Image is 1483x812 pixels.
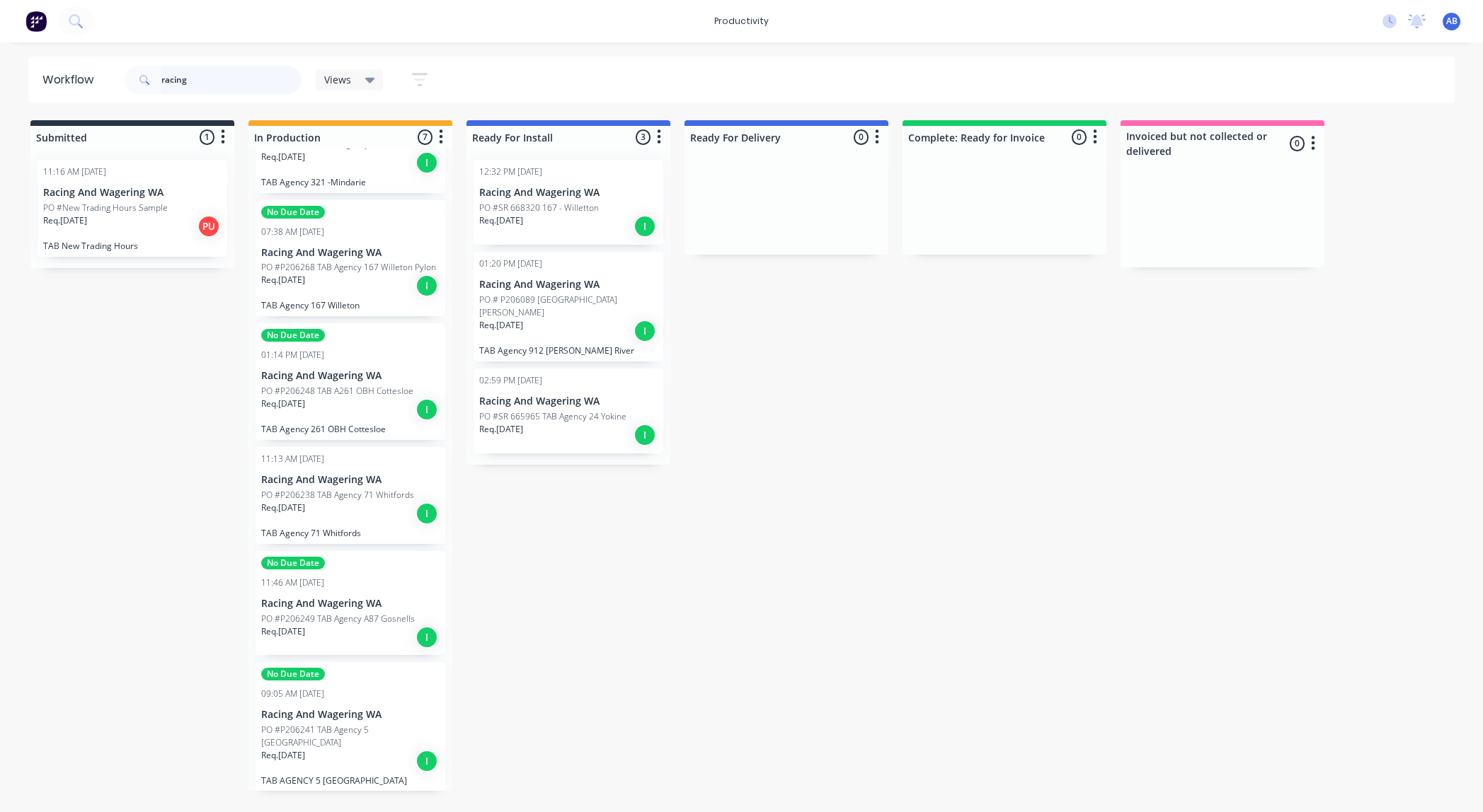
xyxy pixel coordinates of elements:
[634,424,656,446] div: I
[261,709,440,721] p: Racing And Wagering WA
[416,750,438,772] div: I
[261,370,440,382] p: Racing And Wagering WA
[479,187,658,199] p: Racing And Wagering WA
[479,410,626,423] p: PO #SR 665965 TAB Agency 24 Yokine
[479,345,658,356] p: TAB Agency 912 [PERSON_NAME] River
[479,279,658,291] p: Racing And Wagering WA
[416,398,438,421] div: I
[42,71,101,88] div: Workflow
[261,453,324,465] div: 11:13 AM [DATE]
[43,240,222,251] p: TAB New Trading Hours
[1446,15,1458,28] span: AB
[261,749,305,762] p: Req. [DATE]
[416,626,438,649] div: I
[474,160,663,245] div: 12:32 PM [DATE]Racing And Wagering WAPO #SR 668320 167 - WillettonReq.[DATE]I
[261,528,440,538] p: TAB Agency 71 Whitfords
[261,349,324,361] div: 01:14 PM [DATE]
[261,576,324,589] div: 11:46 AM [DATE]
[479,294,658,319] p: PO # P206089 [GEOGRAPHIC_DATA][PERSON_NAME]
[43,187,222,199] p: Racing And Wagering WA
[43,214,87,227] p: Req. [DATE]
[25,11,47,32] img: Factory
[261,177,440,187] p: TAB Agency 321 -Mindarie
[479,202,599,214] p: PO #SR 668320 167 - Willetton
[261,247,440,259] p: Racing And Wagering WA
[43,166,106,178] div: 11:16 AM [DATE]
[479,374,542,387] div: 02:59 PM [DATE]
[479,214,523,227] p: Req. [DATE]
[256,323,445,440] div: No Due Date01:14 PM [DATE]Racing And Wagering WAPO #P206248 TAB A261 OBH CottesloeReq.[DATE]ITAB ...
[261,398,305,410] p: Req. [DATE]
[261,261,436,274] p: PO #P206268 TAB Agency 167 Willeton Pylon
[43,202,168,214] p: PO #New Trading Hours Sample
[261,688,324,700] div: 09:05 AM [DATE]
[707,11,776,32] div: productivity
[256,662,445,791] div: No Due Date09:05 AM [DATE]Racing And Wagering WAPO #P206241 TAB Agency 5 [GEOGRAPHIC_DATA]Req.[DA...
[479,166,542,178] div: 12:32 PM [DATE]
[261,274,305,286] p: Req. [DATE]
[261,151,305,163] p: Req. [DATE]
[261,385,413,398] p: PO #P206248 TAB A261 OBH Cottesloe
[479,257,542,270] div: 01:20 PM [DATE]
[261,724,440,749] p: PO #P206241 TAB Agency 5 [GEOGRAPHIC_DATA]
[261,775,440,786] p: TAB AGENCY 5 [GEOGRAPHIC_DATA]
[634,320,656,342] div: I
[261,206,325,219] div: No Due Date
[474,369,663,453] div: 02:59 PM [DATE]Racing And Wagering WAPO #SR 665965 TAB Agency 24 YokineReq.[DATE]I
[634,215,656,238] div: I
[479,319,523,332] p: Req. [DATE]
[479,423,523,436] p: Req. [DATE]
[474,252,663,361] div: 01:20 PM [DATE]Racing And Wagering WAPO # P206089 [GEOGRAPHIC_DATA][PERSON_NAME]Req.[DATE]ITAB Ag...
[261,557,325,569] div: No Due Date
[261,424,440,434] p: TAB Agency 261 OBH Cottesloe
[416,151,438,174] div: I
[261,226,324,238] div: 07:38 AM [DATE]
[261,474,440,486] p: Racing And Wagering WA
[197,215,220,238] div: PU
[416,502,438,525] div: I
[38,160,227,257] div: 11:16 AM [DATE]Racing And Wagering WAPO #New Trading Hours SampleReq.[DATE]PUTAB New Trading Hours
[261,598,440,610] p: Racing And Wagering WA
[416,274,438,297] div: I
[261,668,325,680] div: No Due Date
[261,329,325,342] div: No Due Date
[261,489,414,501] p: PO #P206238 TAB Agency 71 Whitfords
[256,200,445,317] div: No Due Date07:38 AM [DATE]Racing And Wagering WAPO #P206268 TAB Agency 167 Willeton PylonReq.[DAT...
[256,447,445,544] div: 11:13 AM [DATE]Racing And Wagering WAPO #P206238 TAB Agency 71 WhitfordsReq.[DATE]ITAB Agency 71 ...
[261,501,305,514] p: Req. [DATE]
[256,551,445,655] div: No Due Date11:46 AM [DATE]Racing And Wagering WAPO #P206249 TAB Agency A87 GosnellsReq.[DATE]I
[261,625,305,638] p: Req. [DATE]
[479,395,658,407] p: Racing And Wagering WA
[261,300,440,311] p: TAB Agency 167 Willeton
[324,72,351,87] span: Views
[161,66,302,94] input: Search for orders...
[261,613,415,625] p: PO #P206249 TAB Agency A87 Gosnells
